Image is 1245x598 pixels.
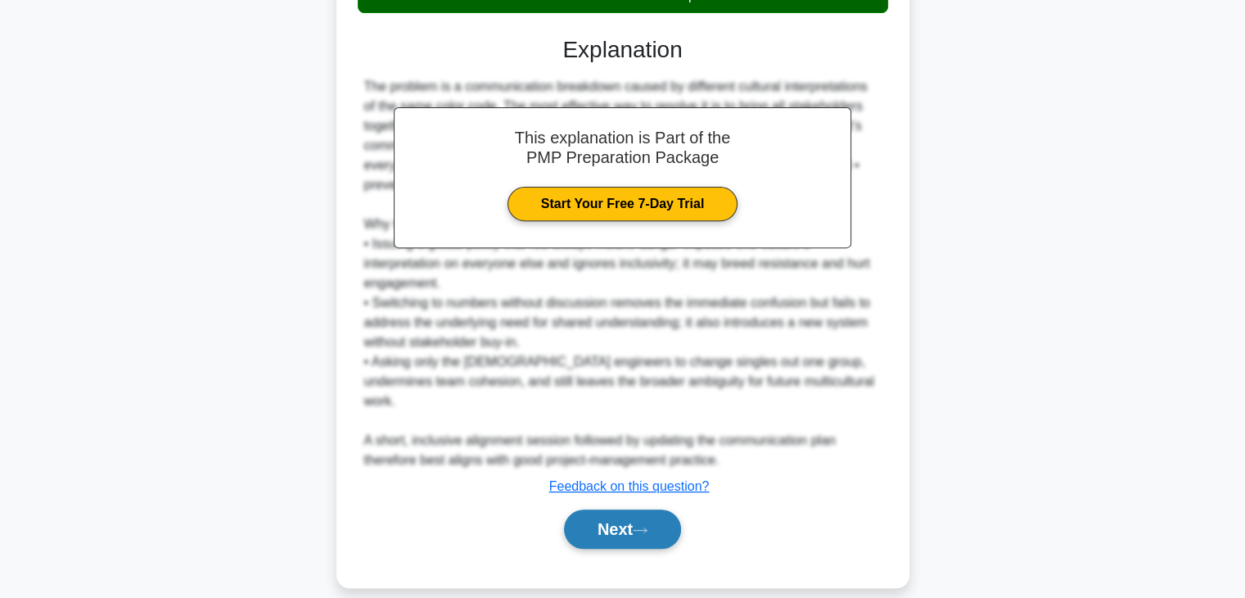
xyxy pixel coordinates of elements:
a: Feedback on this question? [549,479,710,493]
div: The problem is a communication breakdown caused by different cultural interpretations of the same... [364,77,882,470]
h3: Explanation [368,36,878,64]
a: Start Your Free 7-Day Trial [507,187,738,221]
button: Next [564,510,681,549]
